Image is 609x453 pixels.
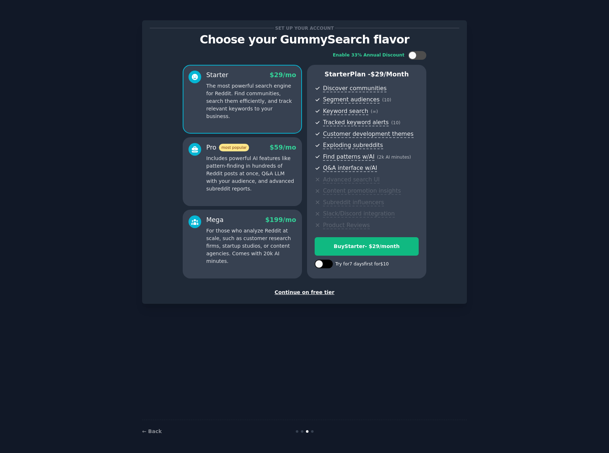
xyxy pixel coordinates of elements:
p: For those who analyze Reddit at scale, such as customer research firms, startup studios, or conte... [206,227,296,265]
span: Q&A interface w/AI [323,164,377,172]
span: Set up your account [274,24,335,32]
span: Discover communities [323,85,386,92]
div: Try for 7 days first for $10 [335,261,389,268]
span: ( ∞ ) [371,109,378,114]
span: $ 29 /month [370,71,409,78]
span: ( 10 ) [391,120,400,125]
span: ( 2k AI minutes ) [377,155,411,160]
button: BuyStarter- $29/month [315,237,419,256]
span: Tracked keyword alerts [323,119,389,126]
div: Mega [206,215,224,225]
p: The most powerful search engine for Reddit. Find communities, search them efficiently, and track ... [206,82,296,120]
p: Choose your GummySearch flavor [150,33,459,46]
div: Starter [206,71,228,80]
span: Advanced search UI [323,176,380,184]
span: $ 59 /mo [270,144,296,151]
span: Exploding subreddits [323,142,383,149]
span: ( 10 ) [382,97,391,102]
a: ← Back [142,428,162,434]
p: Starter Plan - [315,70,419,79]
div: Buy Starter - $ 29 /month [315,243,418,250]
span: Content promotion insights [323,187,401,195]
span: Find patterns w/AI [323,153,374,161]
span: $ 29 /mo [270,71,296,79]
div: Continue on free tier [150,289,459,296]
span: Product Reviews [323,222,370,229]
span: Subreddit influencers [323,199,384,206]
span: Customer development themes [323,130,414,138]
span: $ 199 /mo [265,216,296,223]
div: Enable 33% Annual Discount [333,52,405,59]
span: Slack/Discord integration [323,210,395,218]
span: most popular [219,144,249,151]
p: Includes powerful AI features like pattern-finding in hundreds of Reddit posts at once, Q&A LLM w... [206,155,296,193]
div: Pro [206,143,249,152]
span: Keyword search [323,108,368,115]
span: Segment audiences [323,96,380,104]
